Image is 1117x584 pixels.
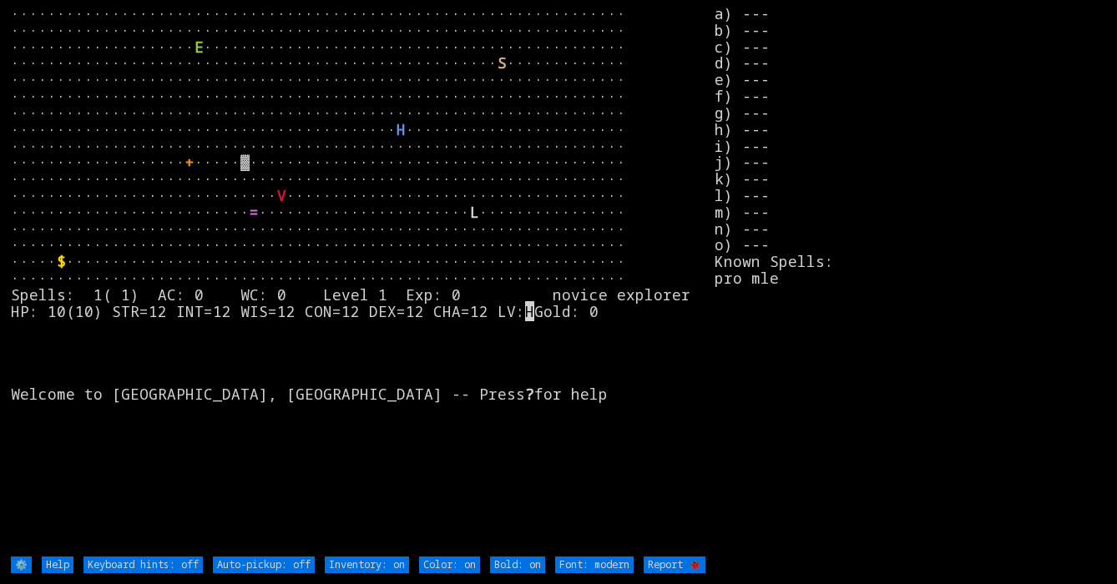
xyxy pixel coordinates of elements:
[419,556,480,573] input: Color: on
[11,6,715,555] larn: ··································································· ·····························...
[325,556,409,573] input: Inventory: on
[555,556,634,573] input: Font: modern
[83,556,203,573] input: Keyboard hints: off
[498,53,507,73] font: S
[644,556,705,573] input: Report 🐞
[42,556,73,573] input: Help
[250,202,259,222] font: =
[470,202,479,222] font: L
[11,556,32,573] input: ⚙️
[195,37,204,57] font: E
[277,185,286,205] font: V
[525,384,534,404] b: ?
[397,119,406,139] font: H
[57,251,66,271] font: $
[213,556,315,573] input: Auto-pickup: off
[715,6,1105,555] stats: a) --- b) --- c) --- d) --- e) --- f) --- g) --- h) --- i) --- j) --- k) --- l) --- m) --- n) ---...
[490,556,545,573] input: Bold: on
[185,152,195,172] font: +
[525,301,534,321] mark: H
